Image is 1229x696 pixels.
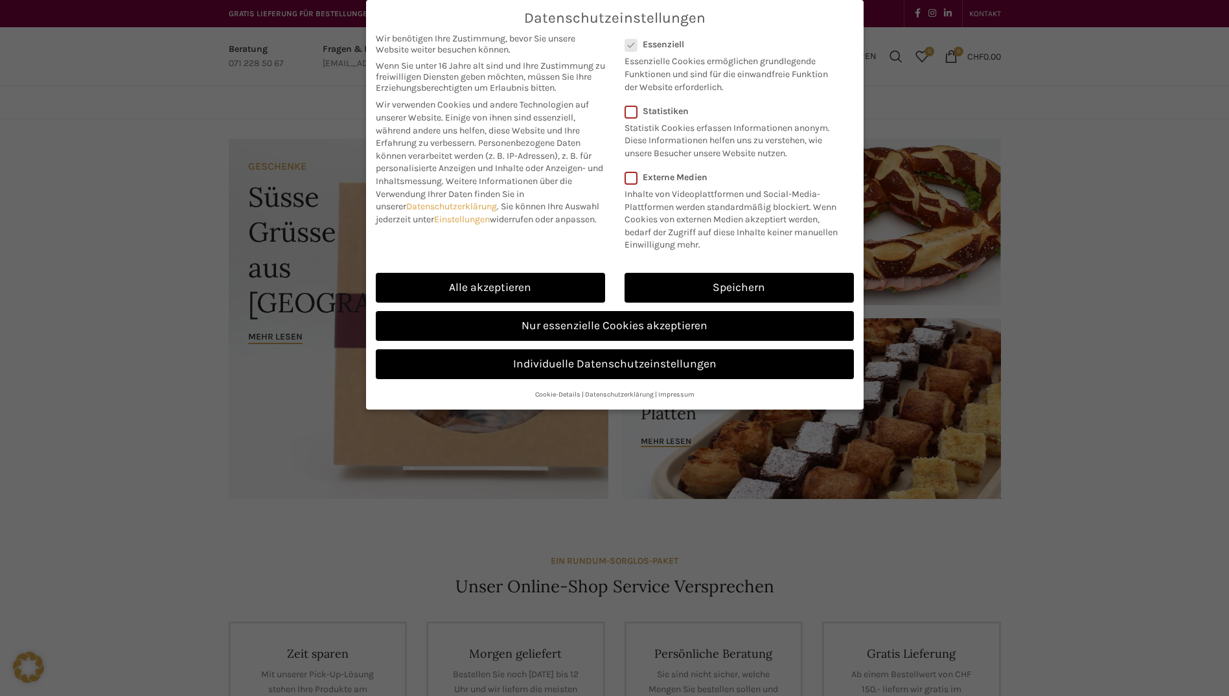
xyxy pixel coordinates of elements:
label: Essenziell [625,39,837,50]
a: Impressum [658,390,695,399]
span: Wir benötigen Ihre Zustimmung, bevor Sie unsere Website weiter besuchen können. [376,33,605,55]
span: Sie können Ihre Auswahl jederzeit unter widerrufen oder anpassen. [376,201,599,225]
span: Wir verwenden Cookies und andere Technologien auf unserer Website. Einige von ihnen sind essenzie... [376,99,589,148]
a: Individuelle Datenschutzeinstellungen [376,349,854,379]
a: Datenschutzerklärung [585,390,654,399]
p: Statistik Cookies erfassen Informationen anonym. Diese Informationen helfen uns zu verstehen, wie... [625,117,837,160]
p: Inhalte von Videoplattformen und Social-Media-Plattformen werden standardmäßig blockiert. Wenn Co... [625,183,845,251]
span: Datenschutzeinstellungen [524,10,706,27]
a: Alle akzeptieren [376,273,605,303]
p: Essenzielle Cookies ermöglichen grundlegende Funktionen und sind für die einwandfreie Funktion de... [625,50,837,93]
span: Personenbezogene Daten können verarbeitet werden (z. B. IP-Adressen), z. B. für personalisierte A... [376,137,603,187]
a: Cookie-Details [535,390,580,399]
span: Wenn Sie unter 16 Jahre alt sind und Ihre Zustimmung zu freiwilligen Diensten geben möchten, müss... [376,60,605,93]
span: Weitere Informationen über die Verwendung Ihrer Daten finden Sie in unserer . [376,176,572,212]
a: Einstellungen [434,214,490,225]
a: Datenschutzerklärung [406,201,497,212]
a: Speichern [625,273,854,303]
a: Nur essenzielle Cookies akzeptieren [376,311,854,341]
label: Externe Medien [625,172,845,183]
label: Statistiken [625,106,837,117]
